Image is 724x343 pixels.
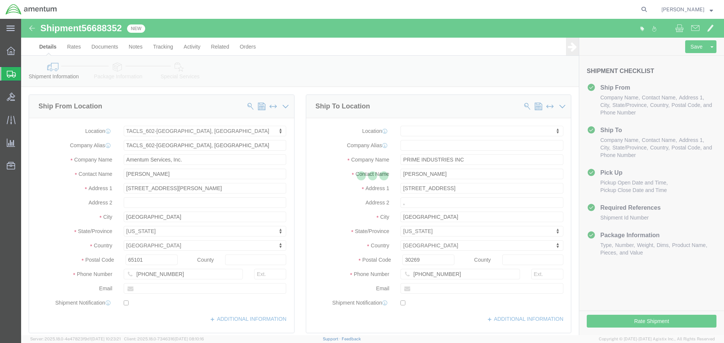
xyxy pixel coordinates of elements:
a: Support [323,337,342,341]
span: [DATE] 10:23:21 [91,337,121,341]
span: Server: 2025.18.0-4e47823f9d1 [30,337,121,341]
img: logo [5,4,57,15]
button: [PERSON_NAME] [661,5,713,14]
span: Client: 2025.18.0-7346316 [124,337,204,341]
a: Feedback [342,337,361,341]
span: David Manner [661,5,704,14]
span: Copyright © [DATE]-[DATE] Agistix Inc., All Rights Reserved [599,336,715,342]
span: [DATE] 08:10:16 [175,337,204,341]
